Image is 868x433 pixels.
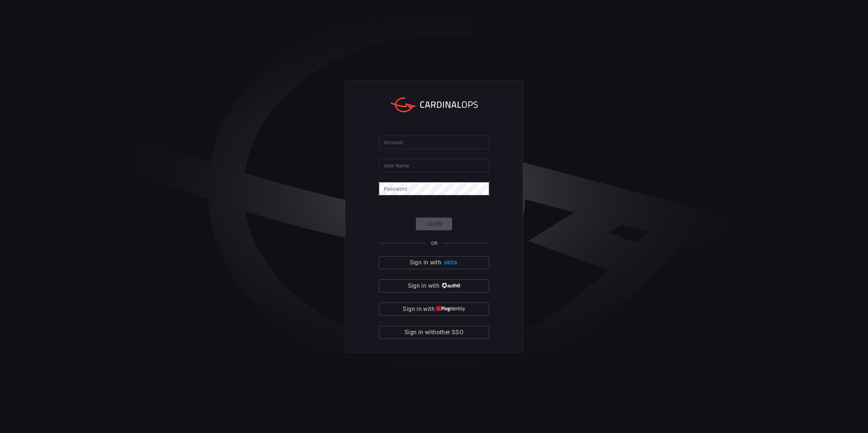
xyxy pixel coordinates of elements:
[431,240,437,246] span: OR
[379,303,489,316] button: Sign in with
[405,327,463,337] span: Sign in with other SSO
[379,326,489,339] button: Sign in withother SSO
[436,306,465,312] img: quu4iresuhQAAAABJRU5ErkJggg==
[379,279,489,292] button: Sign in with
[379,159,489,172] input: Type your user name
[379,135,489,149] input: Type your account
[379,256,489,269] button: Sign in with
[408,281,439,291] span: Sign in with
[443,260,458,265] img: Ad5vKXme8s1CQAAAABJRU5ErkJggg==
[410,258,441,268] span: Sign in with
[441,283,460,288] img: vP8Hhh4KuCH8AavWKdZY7RZgAAAAASUVORK5CYII=
[403,304,434,314] span: Sign in with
